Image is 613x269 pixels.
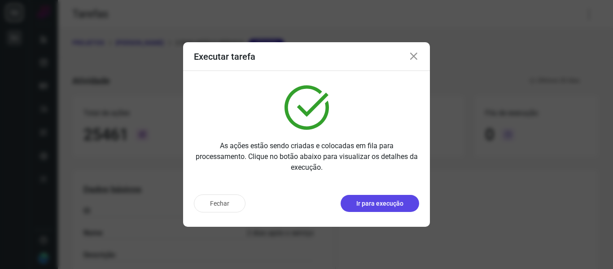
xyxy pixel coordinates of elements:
[341,195,419,212] button: Ir para execução
[194,141,419,173] p: As ações estão sendo criadas e colocadas em fila para processamento. Clique no botão abaixo para ...
[285,85,329,130] img: verified.svg
[356,199,403,208] p: Ir para execução
[194,51,255,62] h3: Executar tarefa
[194,194,245,212] button: Fechar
